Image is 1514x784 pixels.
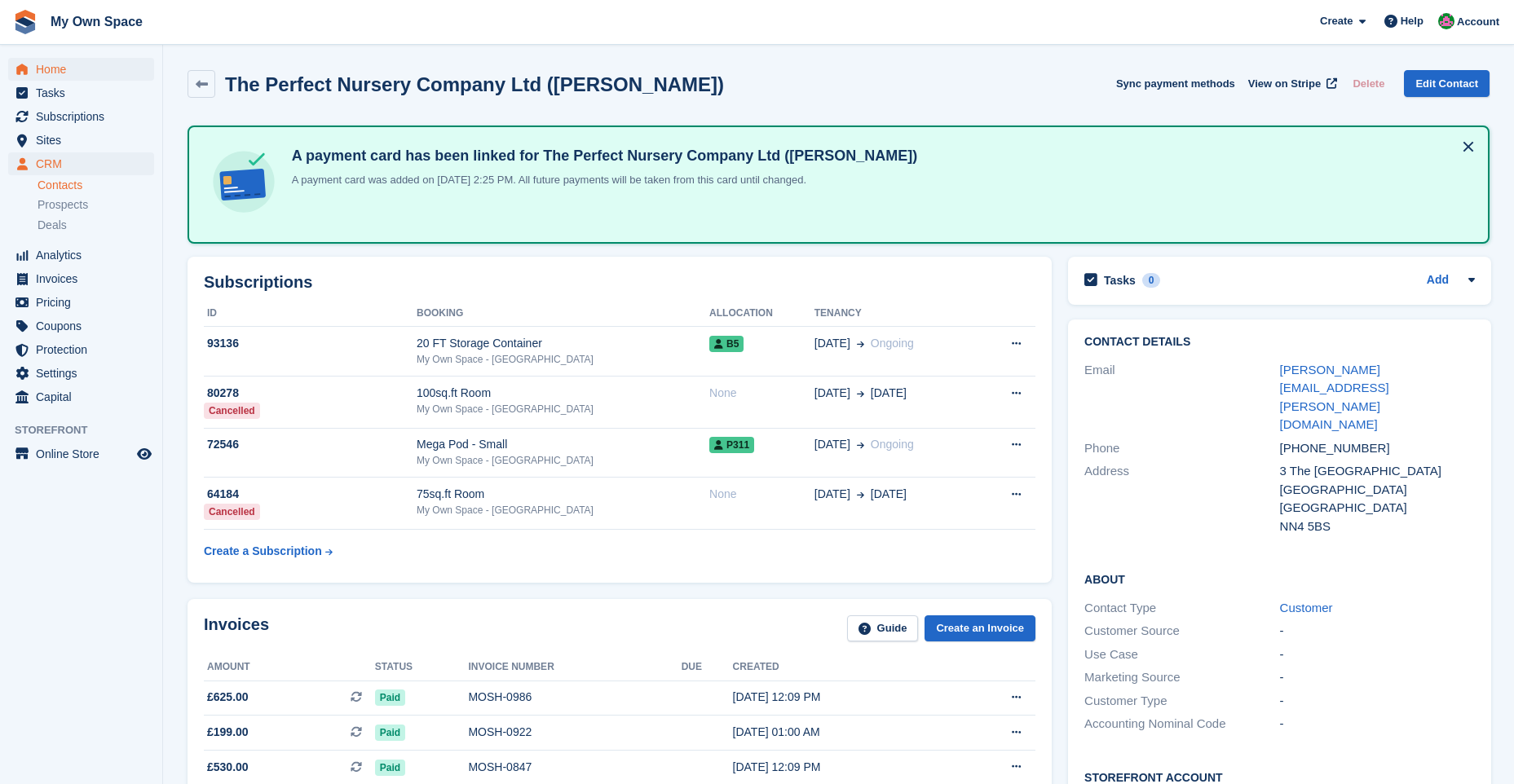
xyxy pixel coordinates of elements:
[871,385,907,402] span: [DATE]
[1280,622,1475,641] div: -
[1248,76,1321,92] span: View on Stripe
[814,436,850,453] span: [DATE]
[925,615,1035,642] a: Create an Invoice
[1280,439,1475,458] div: [PHONE_NUMBER]
[1280,518,1475,536] div: NN4 5BS
[36,81,134,104] span: Tasks
[1084,570,1475,587] h2: About
[709,437,754,453] span: P311
[733,759,951,776] div: [DATE] 12:09 PM
[1142,273,1161,288] div: 0
[1084,645,1279,664] div: Use Case
[44,8,149,35] a: My Own Space
[38,218,67,233] span: Deals
[417,503,709,518] div: My Own Space - [GEOGRAPHIC_DATA]
[468,654,681,680] th: Invoice number
[417,335,709,352] div: 20 FT Storage Container
[8,129,154,152] a: menu
[1084,692,1279,711] div: Customer Type
[682,654,733,680] th: Due
[204,436,417,453] div: 72546
[709,486,814,503] div: None
[8,267,154,290] a: menu
[1116,70,1235,97] button: Sync payment methods
[8,58,154,81] a: menu
[38,178,154,193] a: Contacts
[204,543,322,560] div: Create a Subscription
[8,362,154,385] a: menu
[417,402,709,416] div: My Own Space - [GEOGRAPHIC_DATA]
[8,152,154,175] a: menu
[285,147,918,165] h4: A payment card has been linked for The Perfect Nursery Company Ltd ([PERSON_NAME])
[709,301,814,327] th: Allocation
[8,81,154,104] a: menu
[733,654,951,680] th: Created
[1242,70,1340,97] a: View on Stripe
[1084,439,1279,458] div: Phone
[36,105,134,128] span: Subscriptions
[1280,668,1475,687] div: -
[1401,13,1424,29] span: Help
[207,724,249,741] span: £199.00
[1084,668,1279,687] div: Marketing Source
[709,385,814,402] div: None
[871,486,907,503] span: [DATE]
[207,689,249,706] span: £625.00
[375,689,405,706] span: Paid
[1438,13,1454,29] img: Lucy Parry
[814,301,979,327] th: Tenancy
[285,172,856,188] p: A payment card was added on [DATE] 2:25 PM. All future payments will be taken from this card unti...
[135,444,154,464] a: Preview store
[733,724,951,741] div: [DATE] 01:00 AM
[1404,70,1490,97] a: Edit Contact
[8,291,154,314] a: menu
[36,129,134,152] span: Sites
[733,689,951,706] div: [DATE] 12:09 PM
[1280,363,1389,432] a: [PERSON_NAME][EMAIL_ADDRESS][PERSON_NAME][DOMAIN_NAME]
[375,760,405,776] span: Paid
[417,385,709,402] div: 100sq.ft Room
[8,385,154,408] a: menu
[204,301,417,327] th: ID
[1084,361,1279,434] div: Email
[1280,715,1475,733] div: -
[814,385,850,402] span: [DATE]
[8,338,154,361] a: menu
[8,443,154,465] a: menu
[15,422,162,438] span: Storefront
[36,244,134,266] span: Analytics
[204,335,417,352] div: 93136
[1084,715,1279,733] div: Accounting Nominal Code
[204,654,375,680] th: Amount
[871,337,914,350] span: Ongoing
[375,725,405,741] span: Paid
[204,536,333,566] a: Create a Subscription
[36,152,134,175] span: CRM
[871,438,914,451] span: Ongoing
[36,338,134,361] span: Protection
[1084,599,1279,618] div: Contact Type
[207,759,249,776] span: £530.00
[1280,692,1475,711] div: -
[1427,271,1449,290] a: Add
[38,217,154,234] a: Deals
[36,315,134,337] span: Coupons
[204,504,260,520] div: Cancelled
[814,486,850,503] span: [DATE]
[468,724,681,741] div: MOSH-0922
[36,385,134,408] span: Capital
[417,453,709,468] div: My Own Space - [GEOGRAPHIC_DATA]
[8,105,154,128] a: menu
[847,615,919,642] a: Guide
[36,58,134,81] span: Home
[709,336,744,352] span: B5
[8,244,154,266] a: menu
[417,352,709,367] div: My Own Space - [GEOGRAPHIC_DATA]
[1320,13,1353,29] span: Create
[1280,601,1333,614] a: Customer
[204,403,260,419] div: Cancelled
[468,759,681,776] div: MOSH-0847
[36,267,134,290] span: Invoices
[38,196,154,214] a: Prospects
[375,654,469,680] th: Status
